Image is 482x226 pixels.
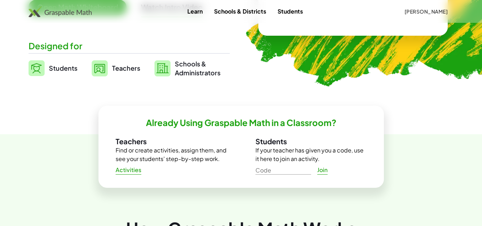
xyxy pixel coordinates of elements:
img: svg%3e [154,60,171,76]
a: Schools &Administrators [154,59,220,77]
a: Students [272,5,309,18]
h3: Teachers [116,137,227,146]
p: Find or create activities, assign them, and see your students' step-by-step work. [116,146,227,163]
span: Schools & Administrators [175,59,220,77]
span: [PERSON_NAME] [404,8,448,15]
img: svg%3e [92,60,108,76]
a: Students [29,59,77,77]
span: Join [317,166,328,174]
a: Join [311,164,334,176]
a: Activities [110,164,147,176]
a: Schools & Districts [208,5,272,18]
span: Activities [116,166,142,174]
button: [PERSON_NAME] [399,5,453,18]
h2: Already Using Graspable Math in a Classroom? [146,117,336,128]
span: Teachers [112,64,140,72]
a: Teachers [92,59,140,77]
img: svg%3e [29,60,45,76]
p: If your teacher has given you a code, use it here to join an activity. [255,146,367,163]
a: Learn [182,5,208,18]
div: Designed for [29,40,230,52]
h3: Students [255,137,367,146]
span: Students [49,64,77,72]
